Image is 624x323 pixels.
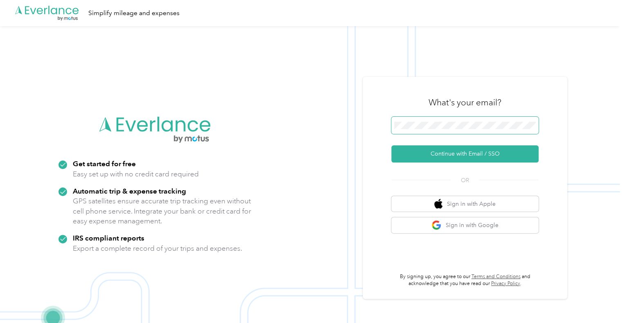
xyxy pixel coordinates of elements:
strong: Automatic trip & expense tracking [73,187,186,195]
img: google logo [431,220,442,230]
p: GPS satellites ensure accurate trip tracking even without cell phone service. Integrate your bank... [73,196,251,226]
button: google logoSign in with Google [391,217,539,233]
button: Continue with Email / SSO [391,145,539,163]
a: Terms and Conditions [471,274,521,280]
button: apple logoSign in with Apple [391,196,539,212]
div: Simplify mileage and expenses [88,8,180,18]
strong: Get started for free [73,159,136,168]
strong: IRS compliant reports [73,234,144,242]
a: Privacy Policy [491,281,520,287]
p: Export a complete record of your trips and expenses. [73,243,242,254]
p: Easy set up with no credit card required [73,169,199,179]
img: apple logo [434,199,442,209]
p: By signing up, you agree to our and acknowledge that you have read our . [391,273,539,287]
span: OR [451,176,479,185]
h3: What's your email? [429,97,501,108]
